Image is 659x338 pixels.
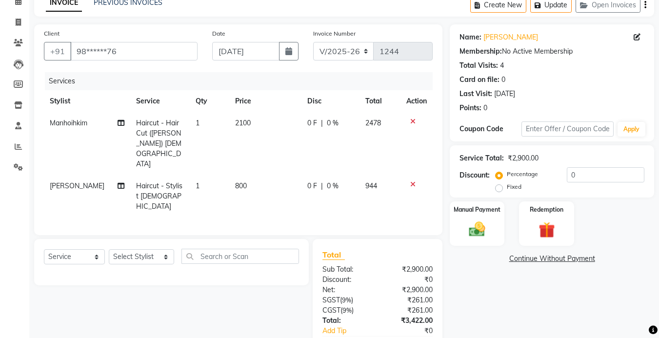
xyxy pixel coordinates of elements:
button: Apply [618,122,645,137]
div: 0 [483,103,487,113]
div: Discount: [459,170,490,180]
span: | [321,181,323,191]
div: Total: [315,316,378,326]
label: Date [212,29,225,38]
th: Total [359,90,401,112]
div: Net: [315,285,378,295]
div: Total Visits: [459,60,498,71]
div: 0 [501,75,505,85]
th: Action [400,90,433,112]
div: Coupon Code [459,124,521,134]
label: Manual Payment [454,205,500,214]
div: Membership: [459,46,502,57]
div: ₹2,900.00 [378,285,440,295]
span: SGST [322,296,340,304]
input: Search or Scan [181,249,299,264]
div: ₹0 [388,326,440,336]
div: ₹2,900.00 [378,264,440,275]
label: Percentage [507,170,538,179]
span: Total [322,250,345,260]
label: Invoice Number [313,29,356,38]
span: [PERSON_NAME] [50,181,104,190]
span: 0 % [327,181,339,191]
div: Sub Total: [315,264,378,275]
span: 2478 [365,119,381,127]
span: CGST [322,306,340,315]
div: Discount: [315,275,378,285]
span: 1 [196,181,200,190]
div: [DATE] [494,89,515,99]
div: Services [45,72,440,90]
div: Card on file: [459,75,499,85]
div: ( ) [315,305,378,316]
div: 4 [500,60,504,71]
span: Manhoihkim [50,119,87,127]
div: ₹0 [378,275,440,285]
span: 0 F [307,118,317,128]
a: Add Tip [315,326,388,336]
span: 0 % [327,118,339,128]
span: 944 [365,181,377,190]
img: _gift.svg [534,220,560,240]
button: +91 [44,42,71,60]
img: _cash.svg [464,220,490,239]
label: Fixed [507,182,521,191]
th: Price [229,90,301,112]
div: Service Total: [459,153,504,163]
div: Points: [459,103,481,113]
label: Client [44,29,60,38]
div: ₹261.00 [378,295,440,305]
div: Name: [459,32,481,42]
span: 9% [342,296,351,304]
span: 0 F [307,181,317,191]
span: 2100 [235,119,251,127]
div: ₹261.00 [378,305,440,316]
span: 800 [235,181,247,190]
div: ( ) [315,295,378,305]
th: Qty [190,90,229,112]
span: 9% [342,306,352,314]
span: Haircut - Stylist [DEMOGRAPHIC_DATA] [136,181,182,211]
th: Stylist [44,90,130,112]
span: 1 [196,119,200,127]
div: ₹3,422.00 [378,316,440,326]
label: Redemption [530,205,563,214]
input: Search by Name/Mobile/Email/Code [70,42,198,60]
a: [PERSON_NAME] [483,32,538,42]
input: Enter Offer / Coupon Code [521,121,614,137]
div: ₹2,900.00 [508,153,539,163]
span: | [321,118,323,128]
th: Service [130,90,190,112]
div: Last Visit: [459,89,492,99]
a: Continue Without Payment [452,254,652,264]
th: Disc [301,90,359,112]
div: No Active Membership [459,46,644,57]
span: Haircut - Hair Cut ([PERSON_NAME]) [DEMOGRAPHIC_DATA] [136,119,181,168]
